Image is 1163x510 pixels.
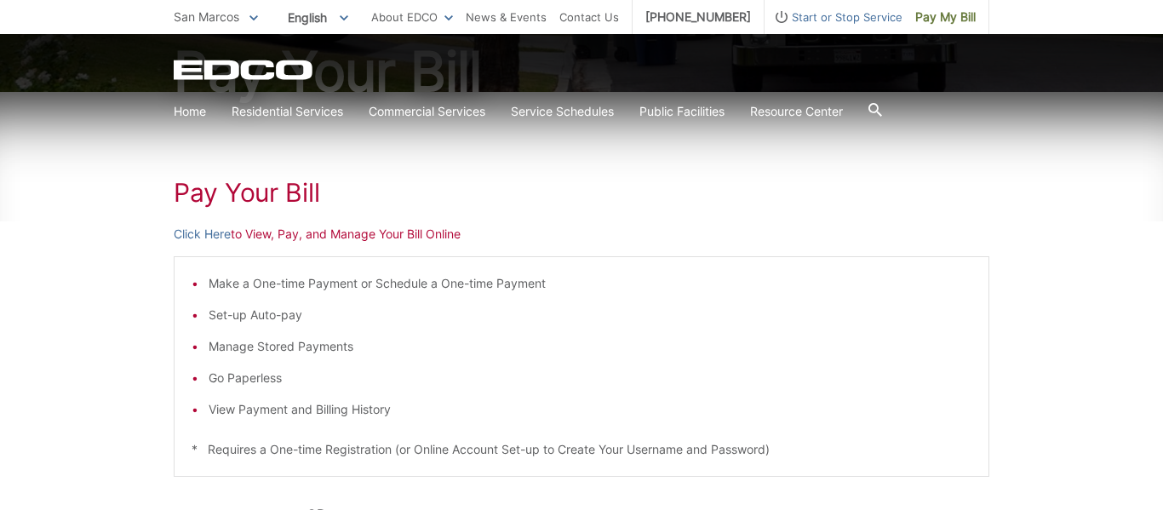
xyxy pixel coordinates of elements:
li: View Payment and Billing History [209,400,971,419]
span: San Marcos [174,9,239,24]
span: Pay My Bill [915,8,976,26]
a: Public Facilities [639,102,725,121]
a: Residential Services [232,102,343,121]
a: News & Events [466,8,547,26]
p: * Requires a One-time Registration (or Online Account Set-up to Create Your Username and Password) [192,440,971,459]
li: Go Paperless [209,369,971,387]
p: to View, Pay, and Manage Your Bill Online [174,225,989,244]
a: Resource Center [750,102,843,121]
a: Contact Us [559,8,619,26]
a: Commercial Services [369,102,485,121]
a: About EDCO [371,8,453,26]
span: English [275,3,361,32]
a: EDCD logo. Return to the homepage. [174,60,315,80]
a: Service Schedules [511,102,614,121]
a: Click Here [174,225,231,244]
h1: Pay Your Bill [174,177,989,208]
a: Home [174,102,206,121]
li: Make a One-time Payment or Schedule a One-time Payment [209,274,971,293]
li: Set-up Auto-pay [209,306,971,324]
li: Manage Stored Payments [209,337,971,356]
